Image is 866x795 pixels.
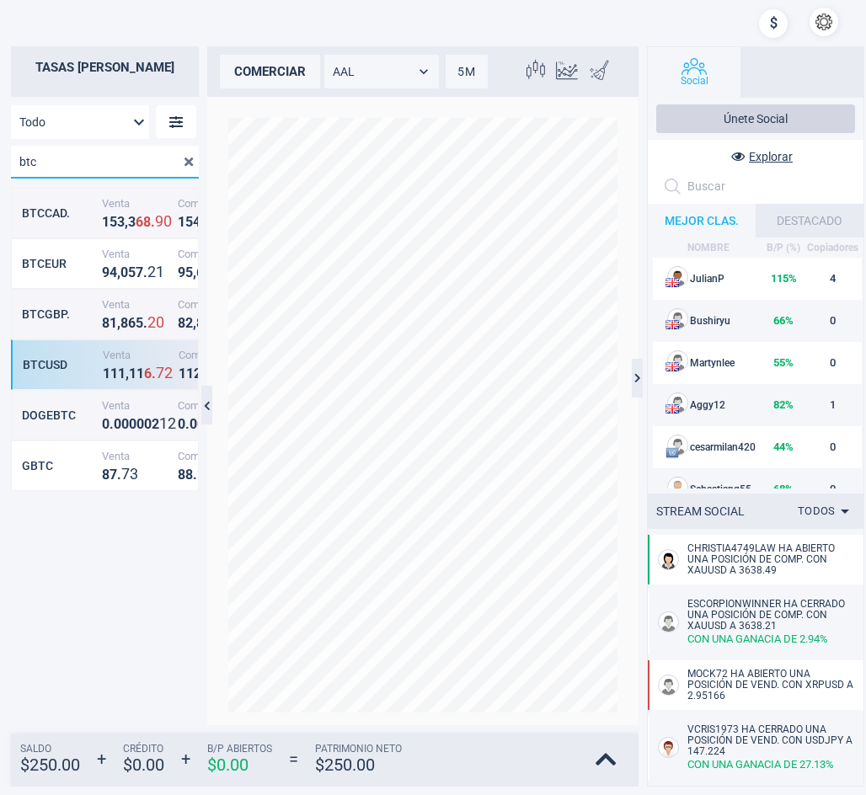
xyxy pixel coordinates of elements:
[20,743,80,755] span: Saldo
[653,342,862,384] tr: GB flagMartynlee55%0
[102,264,110,280] strong: 9
[102,466,110,482] strong: 8
[653,237,764,258] th: NOMBRE
[136,415,144,431] strong: 0
[666,488,679,502] img: EU flag
[179,348,246,360] span: Compra
[653,426,862,468] tr: EU flagcesarmilan42044%0
[136,213,143,229] strong: 6
[152,365,156,381] strong: .
[666,404,679,414] img: GB flag
[804,258,862,300] td: 4
[110,365,118,381] strong: 1
[117,466,121,482] strong: .
[653,426,764,468] td: cesarmilan420
[128,264,136,280] strong: 5
[656,104,855,133] button: Únete Social
[179,365,186,381] strong: 1
[653,300,862,342] tr: US flagBushiryu66%0
[724,112,788,125] span: Únete Social
[168,414,176,431] strong: 2
[22,307,98,321] div: BTCGBP.
[136,365,144,381] strong: 1
[194,365,201,381] strong: 2
[117,213,125,229] strong: 3
[155,211,163,229] strong: 9
[756,204,863,237] div: DESTACADO
[804,468,862,510] td: 0
[102,415,110,431] strong: 0
[653,300,764,342] td: Bushiryu
[178,415,185,431] strong: 0
[125,213,128,229] strong: ,
[110,264,117,280] strong: 4
[653,384,862,426] tr: GB flagAggy1282%1
[666,320,679,329] img: US flag
[22,459,98,472] div: GBTC
[143,264,147,280] strong: .
[193,264,196,280] strong: ,
[151,213,155,229] strong: .
[185,314,193,330] strong: 2
[185,415,190,431] strong: .
[289,749,298,769] strong: =
[773,483,794,495] strong: 68 %
[773,440,794,453] strong: 44 %
[102,247,169,259] span: Venta
[653,258,764,300] td: JulianP
[126,365,129,381] strong: ,
[687,759,855,770] div: Con una ganacia de 27.13 %
[114,415,121,431] strong: 0
[152,415,159,431] strong: 2
[178,247,245,259] span: Compra
[687,633,855,644] div: Con una ganacia de 2.94 %
[446,55,488,88] div: 5M
[130,464,138,482] strong: 3
[159,414,168,431] strong: 1
[804,300,862,342] td: 0
[128,213,136,229] strong: 3
[121,464,130,482] strong: 7
[687,723,853,757] span: Vcris1973 HA CERRADO UNA POSICIÓN DE VEND. CON USDJPY A 147.224
[121,415,129,431] strong: 0
[185,466,193,482] strong: 8
[136,314,143,330] strong: 5
[197,464,206,482] strong: 2
[120,264,128,280] strong: 0
[103,365,110,381] strong: 1
[196,314,204,330] strong: 8
[653,468,764,510] td: Sebastiang55
[11,46,199,97] h2: Tasas [PERSON_NAME]
[656,504,745,518] div: STREAM SOCIAL
[681,75,708,87] span: Social
[147,312,156,330] strong: 2
[315,755,402,775] strong: $ 250.00
[804,237,862,258] th: Copiadores
[110,213,117,229] strong: 5
[129,365,136,381] strong: 1
[110,314,117,330] strong: 1
[178,398,245,411] span: Compra
[687,542,835,576] span: Christia4749Law HA ABIERTO UNA POSICIÓN DE COMP. CON XAUUSD A 3638.49
[207,743,272,755] span: B/P Abiertos
[653,384,764,426] td: Aggy12
[666,362,679,371] img: GB flag
[193,213,200,229] strong: 4
[764,237,804,258] th: B/P (%)
[102,314,110,330] strong: 8
[196,264,204,280] strong: 6
[178,297,245,310] span: Compra
[773,314,794,327] strong: 66 %
[144,415,152,431] strong: 0
[117,314,120,330] strong: ,
[178,196,245,209] span: Compra
[185,213,193,229] strong: 5
[156,262,164,280] strong: 1
[315,743,402,755] span: Patrimonio Neto
[190,415,197,431] strong: 0
[102,213,110,229] strong: 1
[185,264,193,280] strong: 5
[97,749,106,769] strong: +
[156,312,164,330] strong: 0
[653,468,862,510] tr: EU flagSebastiang5568%0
